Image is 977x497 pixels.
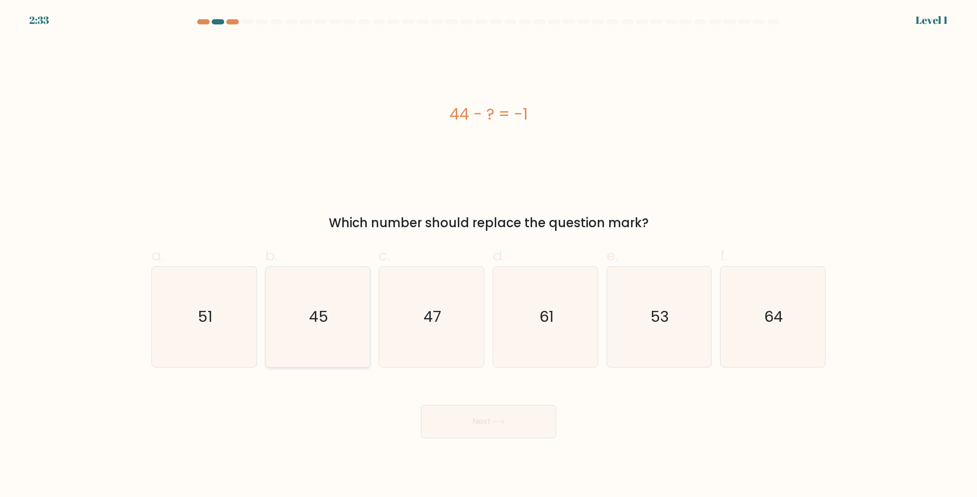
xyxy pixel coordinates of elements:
span: d. [493,245,505,266]
span: f. [720,245,727,266]
span: e. [607,245,618,266]
div: 44 - ? = -1 [151,102,826,126]
div: Level 1 [916,12,948,28]
span: b. [265,245,278,266]
text: 45 [309,306,328,327]
text: 51 [198,306,212,327]
text: 53 [651,306,670,327]
div: Which number should replace the question mark? [158,214,819,232]
span: c. [379,245,390,266]
button: Next [421,405,556,438]
div: 2:33 [29,12,49,28]
text: 47 [424,306,442,327]
span: a. [151,245,164,266]
text: 61 [539,306,554,327]
text: 64 [765,306,783,327]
